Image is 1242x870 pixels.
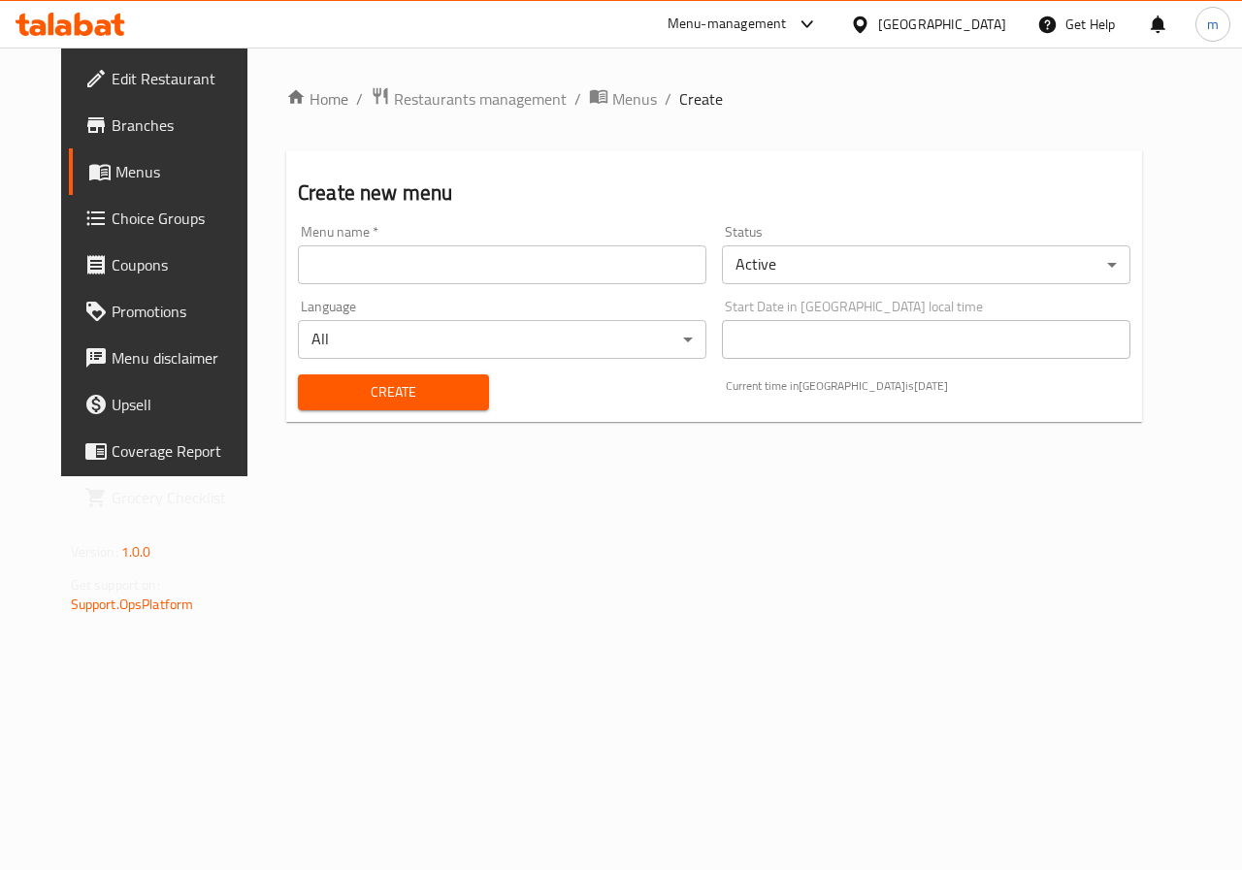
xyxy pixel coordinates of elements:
a: Home [286,87,348,111]
a: Branches [69,102,269,148]
span: Upsell [112,393,253,416]
a: Coupons [69,242,269,288]
span: Grocery Checklist [112,486,253,509]
span: Coupons [112,253,253,276]
nav: breadcrumb [286,86,1142,112]
span: Version: [71,539,118,564]
h2: Create new menu [298,178,1130,208]
a: Promotions [69,288,269,335]
span: Coverage Report [112,439,253,463]
span: Menu disclaimer [112,346,253,370]
a: Support.OpsPlatform [71,592,194,617]
a: Coverage Report [69,428,269,474]
li: / [574,87,581,111]
a: Edit Restaurant [69,55,269,102]
a: Upsell [69,381,269,428]
span: Create [313,380,474,404]
span: 1.0.0 [121,539,151,564]
span: Choice Groups [112,207,253,230]
a: Restaurants management [371,86,567,112]
p: Current time in [GEOGRAPHIC_DATA] is [DATE] [726,377,1130,395]
div: All [298,320,706,359]
span: Branches [112,113,253,137]
div: Menu-management [668,13,787,36]
a: Menus [589,86,657,112]
a: Menu disclaimer [69,335,269,381]
a: Menus [69,148,269,195]
span: m [1207,14,1219,35]
li: / [356,87,363,111]
span: Edit Restaurant [112,67,253,90]
span: Promotions [112,300,253,323]
span: Restaurants management [394,87,567,111]
span: Menus [115,160,253,183]
span: Create [679,87,723,111]
span: Menus [612,87,657,111]
span: Get support on: [71,572,160,597]
input: Please enter Menu name [298,245,706,284]
a: Grocery Checklist [69,474,269,521]
div: [GEOGRAPHIC_DATA] [878,14,1006,35]
button: Create [298,374,489,410]
a: Choice Groups [69,195,269,242]
li: / [665,87,671,111]
div: Active [722,245,1130,284]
